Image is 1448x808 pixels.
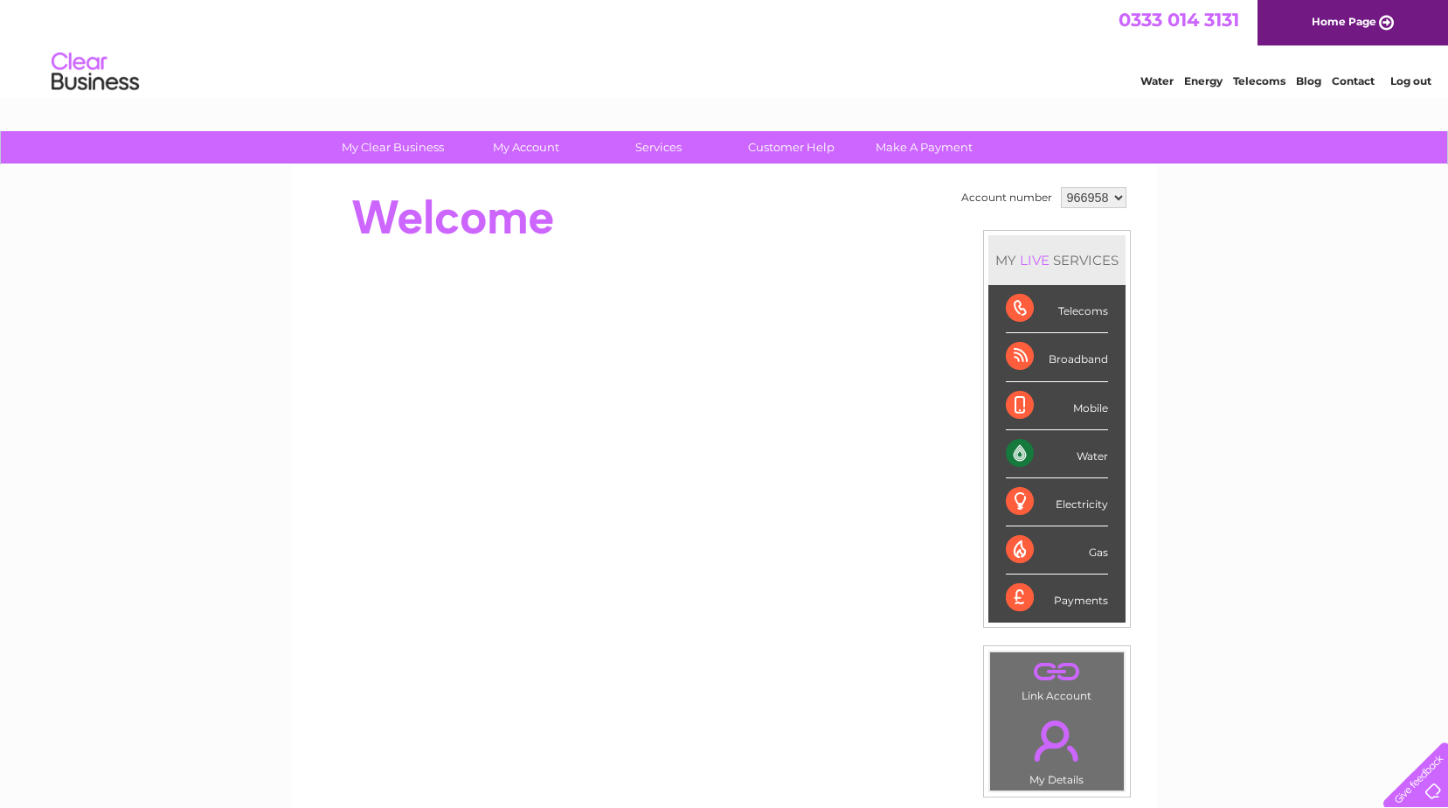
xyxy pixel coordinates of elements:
[957,183,1057,212] td: Account number
[1140,74,1174,87] a: Water
[1006,382,1108,430] div: Mobile
[321,131,465,164] a: My Clear Business
[1006,526,1108,575] div: Gas
[1390,74,1431,87] a: Log out
[454,131,598,164] a: My Account
[719,131,863,164] a: Customer Help
[1016,252,1053,268] div: LIVE
[994,657,1119,687] a: .
[312,10,1138,85] div: Clear Business is a trading name of Verastar Limited (registered in [GEOGRAPHIC_DATA] No. 3667643...
[51,45,140,99] img: logo.png
[1296,74,1321,87] a: Blog
[1006,478,1108,526] div: Electricity
[586,131,731,164] a: Services
[1006,285,1108,333] div: Telecoms
[1332,74,1375,87] a: Contact
[1006,430,1108,478] div: Water
[1006,333,1108,381] div: Broadband
[1184,74,1223,87] a: Energy
[988,235,1126,285] div: MY SERVICES
[989,651,1125,707] td: Link Account
[1006,575,1108,622] div: Payments
[1233,74,1285,87] a: Telecoms
[994,710,1119,771] a: .
[989,706,1125,791] td: My Details
[852,131,996,164] a: Make A Payment
[1119,9,1239,31] a: 0333 014 3131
